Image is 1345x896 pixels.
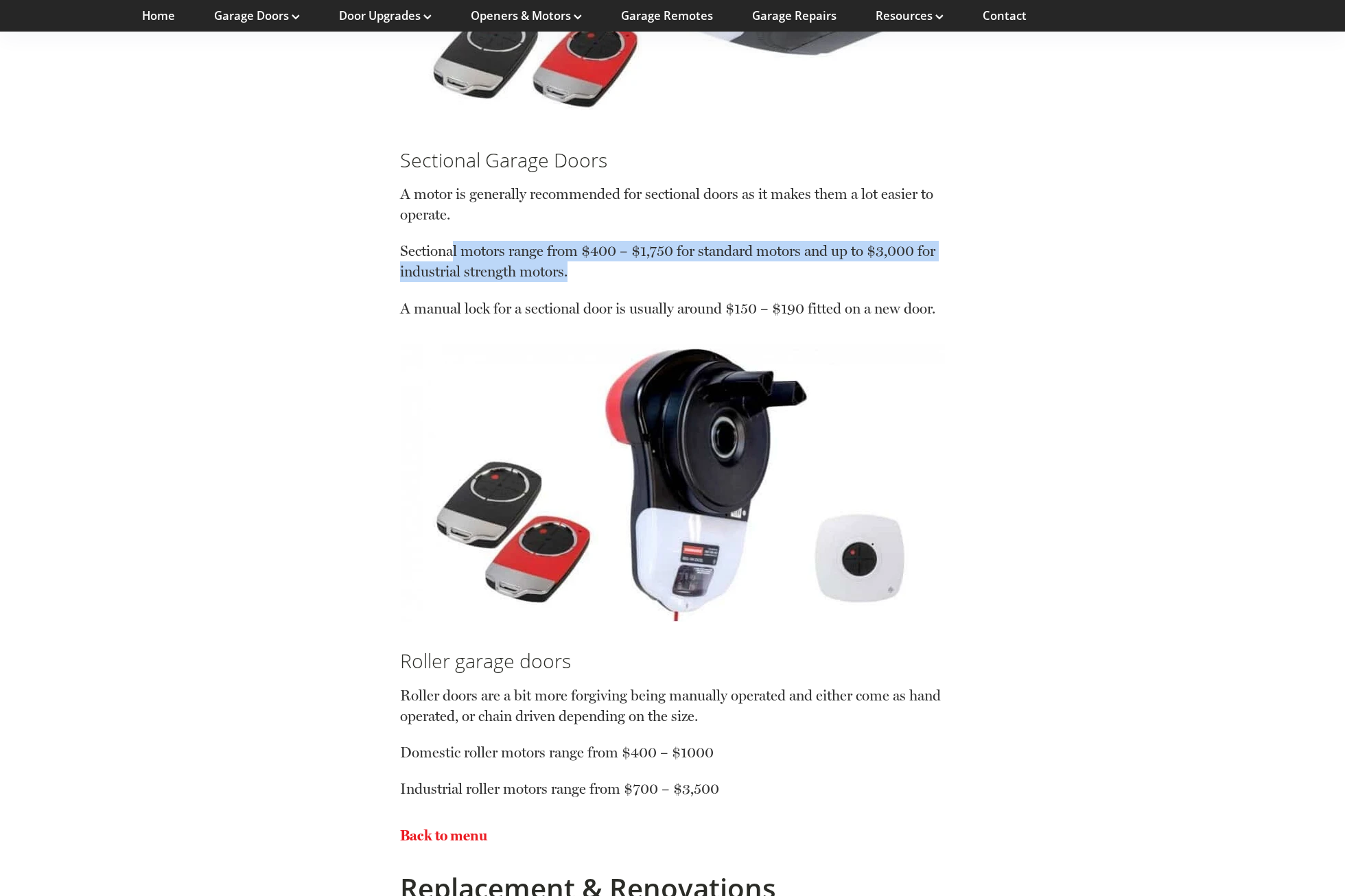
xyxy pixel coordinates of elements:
[471,8,582,23] a: Openers & Motors
[400,742,944,779] p: Domestic roller motors range from $400 – $1000
[339,8,432,23] a: Door Upgrades
[400,241,944,298] p: Sectional motors range from $400 – $1,750 for standard motors and up to $3,000 for industrial str...
[400,685,944,742] p: Roller doors are a bit more forgiving being manually operated and either come as hand operated, o...
[400,827,487,844] a: Back to menu
[400,779,944,799] p: Industrial roller motors range from $700 – $3,500
[400,298,944,319] p: A manual lock for a sectional door is usually around $150 – $190 fitted on a new door.
[142,8,175,23] a: Home
[752,8,837,23] a: Garage Repairs
[983,8,1027,23] a: Contact
[876,8,944,23] a: Resources
[621,8,713,23] a: Garage Remotes
[214,8,300,23] a: Garage Doors
[400,147,944,173] h3: Sectional Garage Doors
[400,184,944,241] p: A motor is generally recommended for sectional doors as it makes them a lot easier to operate.
[400,648,944,674] h3: Roller garage doors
